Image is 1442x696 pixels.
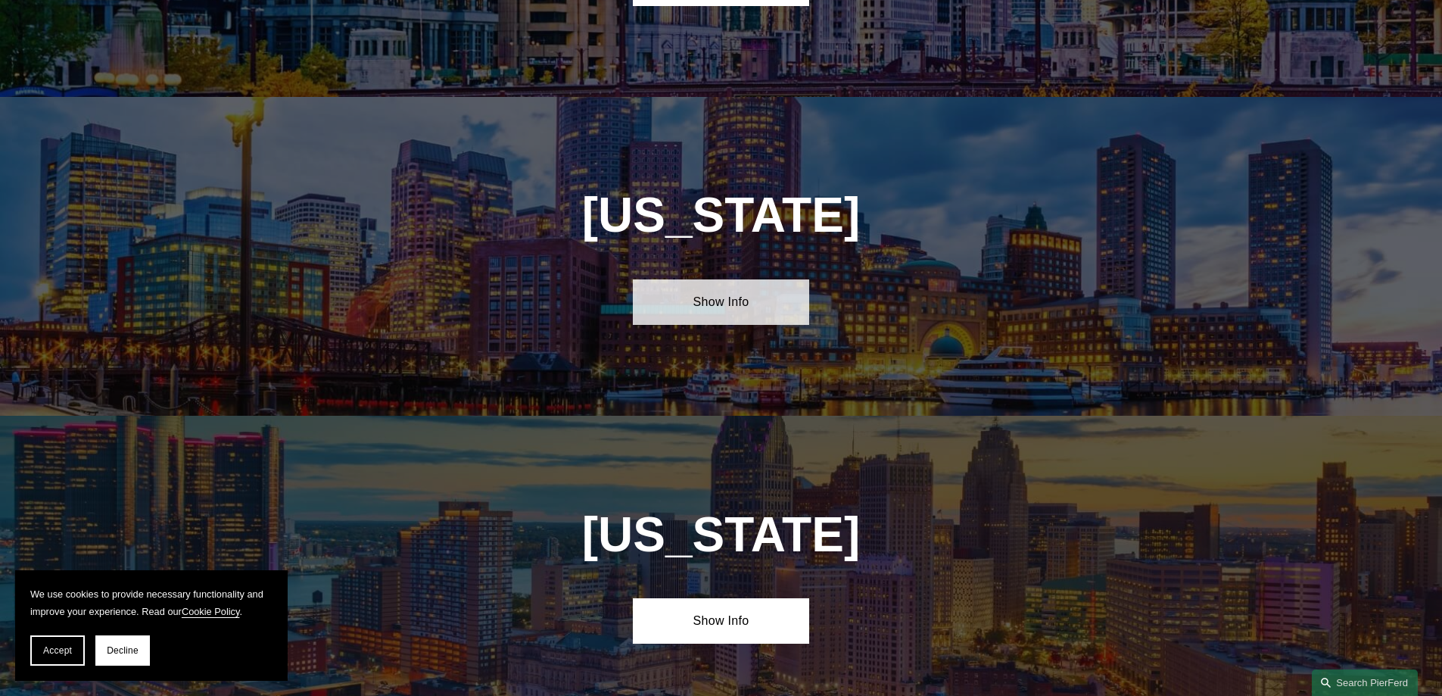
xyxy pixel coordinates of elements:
a: Search this site [1312,669,1418,696]
h1: [US_STATE] [500,188,942,243]
button: Accept [30,635,85,666]
span: Accept [43,645,72,656]
a: Show Info [633,598,809,644]
p: We use cookies to provide necessary functionality and improve your experience. Read our . [30,585,273,620]
h1: [US_STATE] [544,507,898,563]
section: Cookie banner [15,570,288,681]
span: Decline [107,645,139,656]
a: Cookie Policy [182,606,240,617]
a: Show Info [633,279,809,325]
button: Decline [95,635,150,666]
